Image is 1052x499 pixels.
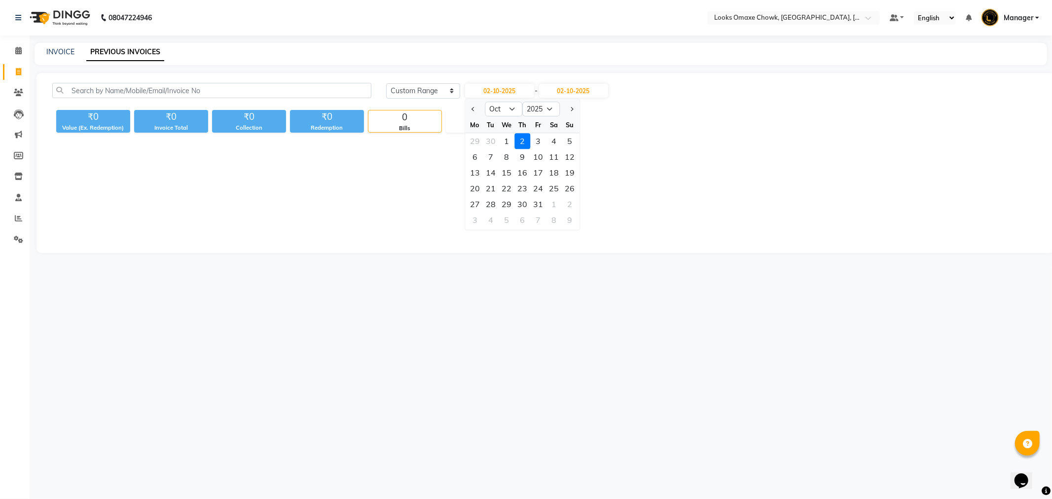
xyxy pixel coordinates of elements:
[1011,460,1042,489] iframe: chat widget
[514,165,530,180] div: 16
[483,212,499,228] div: 4
[499,165,514,180] div: Wednesday, October 15, 2025
[483,180,499,196] div: Tuesday, October 21, 2025
[546,149,562,165] div: Saturday, October 11, 2025
[469,101,477,117] button: Previous month
[483,165,499,180] div: 14
[562,196,578,212] div: Sunday, November 2, 2025
[499,149,514,165] div: 8
[530,133,546,149] div: Friday, October 3, 2025
[530,149,546,165] div: 10
[514,149,530,165] div: Thursday, October 9, 2025
[499,165,514,180] div: 15
[483,196,499,212] div: Tuesday, October 28, 2025
[368,124,441,133] div: Bills
[546,180,562,196] div: Saturday, October 25, 2025
[467,180,483,196] div: Monday, October 20, 2025
[467,149,483,165] div: Monday, October 6, 2025
[535,86,538,96] span: -
[514,149,530,165] div: 9
[514,180,530,196] div: 23
[530,117,546,133] div: Fr
[499,117,514,133] div: We
[562,117,578,133] div: Su
[467,149,483,165] div: 6
[134,110,208,124] div: ₹0
[446,124,519,133] div: Cancelled
[56,124,130,132] div: Value (Ex. Redemption)
[546,133,562,149] div: Saturday, October 4, 2025
[530,180,546,196] div: 24
[499,212,514,228] div: 5
[290,124,364,132] div: Redemption
[546,212,562,228] div: Saturday, November 8, 2025
[290,110,364,124] div: ₹0
[467,165,483,180] div: Monday, October 13, 2025
[467,180,483,196] div: 20
[530,212,546,228] div: Friday, November 7, 2025
[530,133,546,149] div: 3
[467,196,483,212] div: 27
[499,180,514,196] div: 22
[25,4,93,32] img: logo
[530,196,546,212] div: 31
[562,133,578,149] div: Sunday, October 5, 2025
[467,133,483,149] div: 29
[546,133,562,149] div: 4
[86,43,164,61] a: PREVIOUS INVOICES
[562,165,578,180] div: Sunday, October 19, 2025
[483,149,499,165] div: Tuesday, October 7, 2025
[530,149,546,165] div: Friday, October 10, 2025
[467,133,483,149] div: Monday, September 29, 2025
[546,196,562,212] div: 1
[530,212,546,228] div: 7
[483,180,499,196] div: 21
[499,133,514,149] div: Wednesday, October 1, 2025
[483,149,499,165] div: 7
[546,180,562,196] div: 25
[530,196,546,212] div: Friday, October 31, 2025
[467,212,483,228] div: Monday, November 3, 2025
[514,165,530,180] div: Thursday, October 16, 2025
[546,196,562,212] div: Saturday, November 1, 2025
[212,124,286,132] div: Collection
[465,84,534,98] input: Start Date
[514,180,530,196] div: Thursday, October 23, 2025
[109,4,152,32] b: 08047224946
[981,9,999,26] img: Manager
[514,133,530,149] div: 2
[483,165,499,180] div: Tuesday, October 14, 2025
[530,180,546,196] div: Friday, October 24, 2025
[56,110,130,124] div: ₹0
[530,165,546,180] div: 17
[483,196,499,212] div: 28
[546,149,562,165] div: 11
[530,165,546,180] div: Friday, October 17, 2025
[499,212,514,228] div: Wednesday, November 5, 2025
[562,133,578,149] div: 5
[446,110,519,124] div: 0
[546,165,562,180] div: 18
[567,101,576,117] button: Next month
[562,165,578,180] div: 19
[467,212,483,228] div: 3
[52,144,1039,243] span: Empty list
[522,102,560,116] select: Select year
[562,149,578,165] div: Sunday, October 12, 2025
[562,212,578,228] div: Sunday, November 9, 2025
[212,110,286,124] div: ₹0
[514,196,530,212] div: 30
[546,165,562,180] div: Saturday, October 18, 2025
[514,212,530,228] div: Thursday, November 6, 2025
[467,196,483,212] div: Monday, October 27, 2025
[467,117,483,133] div: Mo
[514,133,530,149] div: Thursday, October 2, 2025
[1004,13,1033,23] span: Manager
[134,124,208,132] div: Invoice Total
[562,196,578,212] div: 2
[562,212,578,228] div: 9
[514,196,530,212] div: Thursday, October 30, 2025
[483,212,499,228] div: Tuesday, November 4, 2025
[562,180,578,196] div: 26
[546,117,562,133] div: Sa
